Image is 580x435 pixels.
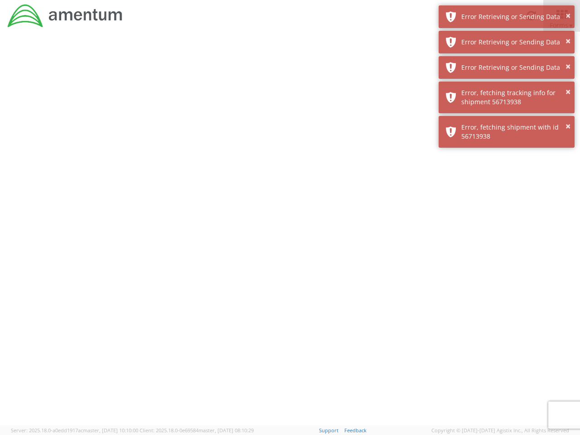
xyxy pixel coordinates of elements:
[565,35,570,48] button: ×
[11,427,138,434] span: Server: 2025.18.0-a0edd1917ac
[565,86,570,99] button: ×
[461,88,568,106] div: Error, fetching tracking info for shipment 56713938
[140,427,254,434] span: Client: 2025.18.0-0e69584
[7,3,124,29] img: dyn-intl-logo-049831509241104b2a82.png
[83,427,138,434] span: master, [DATE] 10:10:00
[461,123,568,141] div: Error, fetching shipment with id 56713938
[431,427,569,434] span: Copyright © [DATE]-[DATE] Agistix Inc., All Rights Reserved
[344,427,367,434] a: Feedback
[565,120,570,133] button: ×
[319,427,338,434] a: Support
[461,63,568,72] div: Error Retrieving or Sending Data
[461,38,568,47] div: Error Retrieving or Sending Data
[461,12,568,21] div: Error Retrieving or Sending Data
[565,10,570,23] button: ×
[565,60,570,73] button: ×
[198,427,254,434] span: master, [DATE] 08:10:29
